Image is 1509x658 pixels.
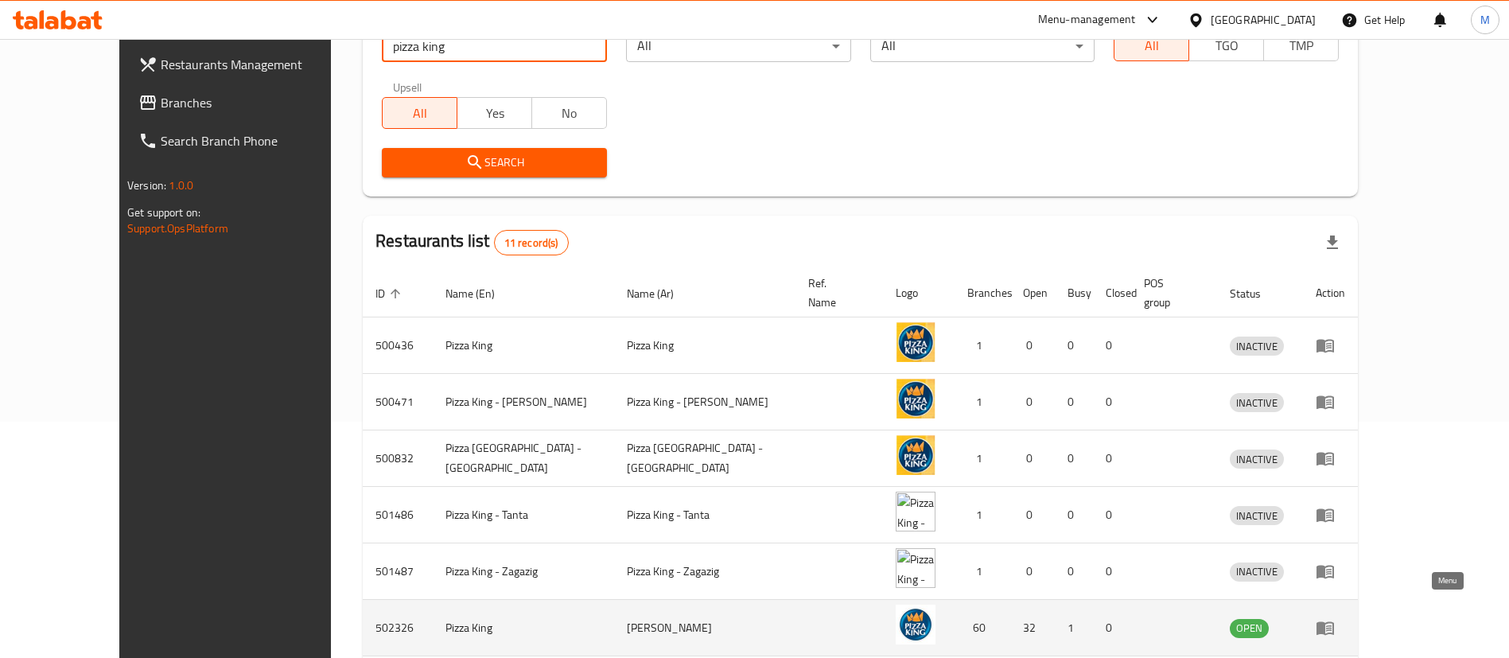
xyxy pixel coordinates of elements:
[1093,430,1131,487] td: 0
[896,605,935,644] img: Pizza King
[955,600,1010,656] td: 60
[614,543,795,600] td: Pizza King - Zagazig
[955,430,1010,487] td: 1
[1038,10,1136,29] div: Menu-management
[1055,600,1093,656] td: 1
[433,600,614,656] td: Pizza King
[126,45,371,84] a: Restaurants Management
[1093,269,1131,317] th: Closed
[1010,317,1055,374] td: 0
[382,97,457,129] button: All
[363,430,433,487] td: 500832
[1230,507,1284,525] span: INACTIVE
[1230,393,1284,412] div: INACTIVE
[896,379,935,419] img: Pizza King - Masaken Sheraton
[1316,562,1345,581] div: Menu
[161,131,359,150] span: Search Branch Phone
[127,202,200,223] span: Get support on:
[955,487,1010,543] td: 1
[955,543,1010,600] td: 1
[126,84,371,122] a: Branches
[1010,430,1055,487] td: 0
[1093,487,1131,543] td: 0
[1230,337,1284,356] span: INACTIVE
[614,600,795,656] td: [PERSON_NAME]
[1270,34,1332,57] span: TMP
[1010,487,1055,543] td: 0
[1010,374,1055,430] td: 0
[457,97,532,129] button: Yes
[127,218,228,239] a: Support.OpsPlatform
[1263,29,1339,61] button: TMP
[1230,284,1281,303] span: Status
[1230,563,1284,581] span: INACTIVE
[870,30,1095,62] div: All
[1313,224,1351,262] div: Export file
[539,102,601,125] span: No
[1055,543,1093,600] td: 0
[955,269,1010,317] th: Branches
[1055,374,1093,430] td: 0
[494,230,569,255] div: Total records count
[393,81,422,92] label: Upsell
[883,269,955,317] th: Logo
[363,374,433,430] td: 500471
[1055,430,1093,487] td: 0
[1230,450,1284,469] span: INACTIVE
[464,102,526,125] span: Yes
[614,374,795,430] td: Pizza King - [PERSON_NAME]
[955,374,1010,430] td: 1
[1010,543,1055,600] td: 0
[375,229,568,255] h2: Restaurants list
[1230,450,1284,469] div: INACTIVE
[161,55,359,74] span: Restaurants Management
[433,487,614,543] td: Pizza King - Tanta
[363,600,433,656] td: 502326
[161,93,359,112] span: Branches
[395,153,594,173] span: Search
[1093,543,1131,600] td: 0
[614,430,795,487] td: Pizza [GEOGRAPHIC_DATA] - [GEOGRAPHIC_DATA]
[1114,29,1189,61] button: All
[1230,563,1284,582] div: INACTIVE
[896,435,935,475] img: Pizza King - Damascus Street - Mohandiseen
[1055,317,1093,374] td: 0
[1230,394,1284,412] span: INACTIVE
[1055,269,1093,317] th: Busy
[614,317,795,374] td: Pizza King
[363,543,433,600] td: 501487
[1230,619,1269,637] span: OPEN
[382,148,607,177] button: Search
[1144,274,1198,312] span: POS group
[1316,449,1345,468] div: Menu
[127,175,166,196] span: Version:
[382,30,607,62] input: Search for restaurant name or ID..
[1121,34,1183,57] span: All
[1093,317,1131,374] td: 0
[1316,336,1345,355] div: Menu
[626,30,851,62] div: All
[363,487,433,543] td: 501486
[169,175,193,196] span: 1.0.0
[433,317,614,374] td: Pizza King
[1010,600,1055,656] td: 32
[808,274,864,312] span: Ref. Name
[1093,600,1131,656] td: 0
[495,236,568,251] span: 11 record(s)
[445,284,515,303] span: Name (En)
[531,97,607,129] button: No
[896,322,935,362] img: Pizza King
[1230,619,1269,638] div: OPEN
[955,317,1010,374] td: 1
[375,284,406,303] span: ID
[363,317,433,374] td: 500436
[627,284,694,303] span: Name (Ar)
[1480,11,1490,29] span: M
[1316,505,1345,524] div: Menu
[1010,269,1055,317] th: Open
[1055,487,1093,543] td: 0
[1211,11,1316,29] div: [GEOGRAPHIC_DATA]
[1188,29,1264,61] button: TGO
[433,430,614,487] td: Pizza [GEOGRAPHIC_DATA] - [GEOGRAPHIC_DATA]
